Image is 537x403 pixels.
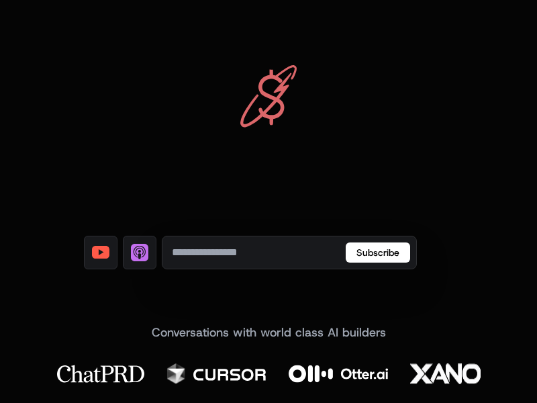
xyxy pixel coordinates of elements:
[289,363,389,384] img: Otter AI
[84,236,117,269] a: [object Object]
[346,242,410,263] button: Subscribe
[123,236,156,269] a: [object Object]
[410,363,481,384] img: Xano
[21,323,516,342] div: Conversations with world class AI builders
[166,363,267,384] img: Cursor AI
[57,363,144,384] img: Chat PRD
